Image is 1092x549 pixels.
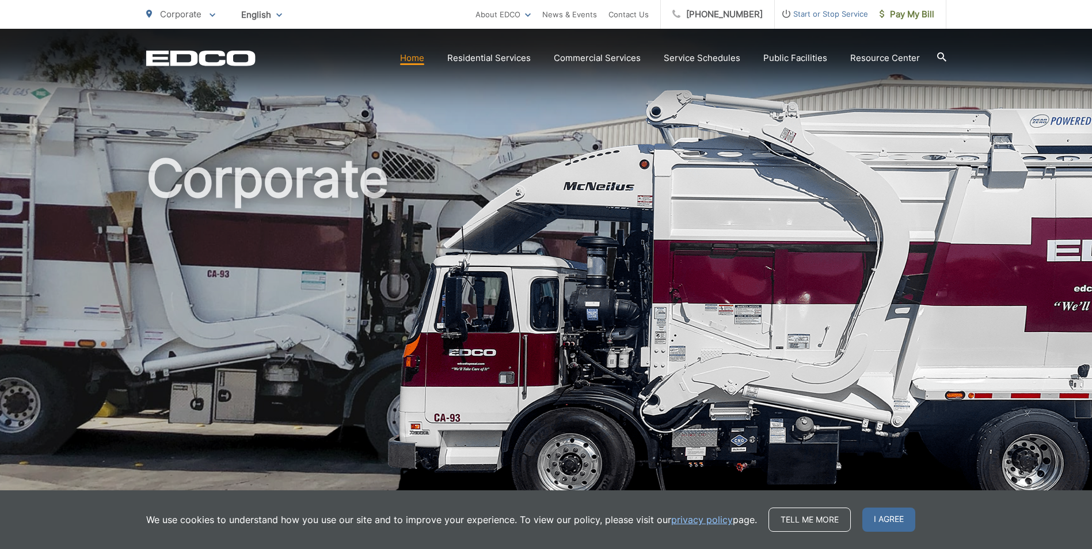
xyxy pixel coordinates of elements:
[542,7,597,21] a: News & Events
[146,50,256,66] a: EDCD logo. Return to the homepage.
[447,51,531,65] a: Residential Services
[608,7,649,21] a: Contact Us
[880,7,934,21] span: Pay My Bill
[664,51,740,65] a: Service Schedules
[554,51,641,65] a: Commercial Services
[768,508,851,532] a: Tell me more
[862,508,915,532] span: I agree
[850,51,920,65] a: Resource Center
[146,150,946,514] h1: Corporate
[160,9,201,20] span: Corporate
[400,51,424,65] a: Home
[146,513,757,527] p: We use cookies to understand how you use our site and to improve your experience. To view our pol...
[763,51,827,65] a: Public Facilities
[233,5,291,25] span: English
[475,7,531,21] a: About EDCO
[671,513,733,527] a: privacy policy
